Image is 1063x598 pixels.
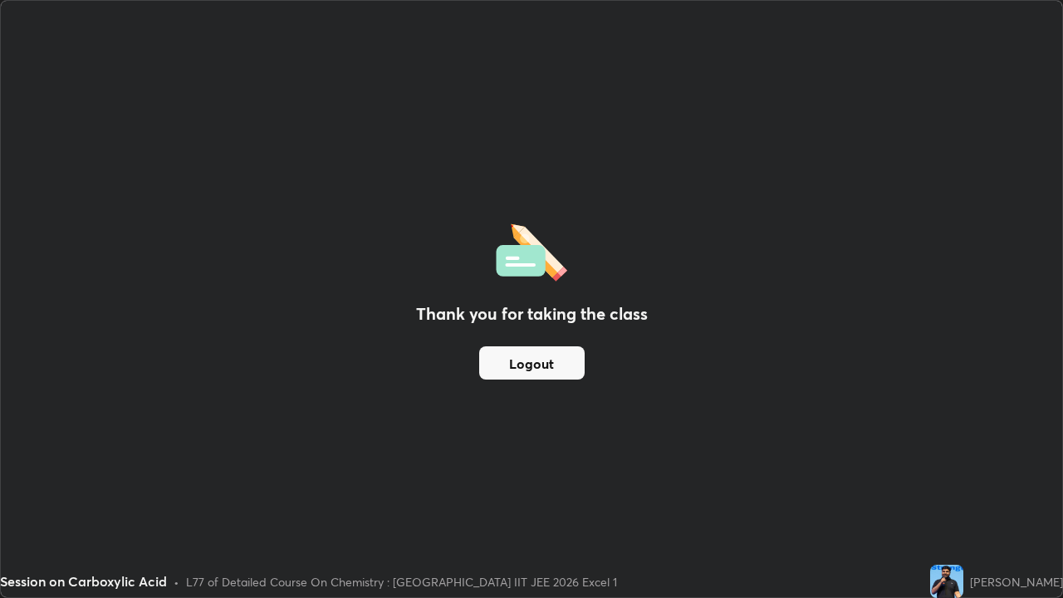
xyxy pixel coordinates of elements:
[496,218,567,282] img: offlineFeedback.1438e8b3.svg
[174,573,179,591] div: •
[186,573,617,591] div: L77 of Detailed Course On Chemistry : [GEOGRAPHIC_DATA] IIT JEE 2026 Excel 1
[970,573,1063,591] div: [PERSON_NAME]
[930,565,963,598] img: 923bd58323b842618b613ca619627065.jpg
[416,301,648,326] h2: Thank you for taking the class
[479,346,585,380] button: Logout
